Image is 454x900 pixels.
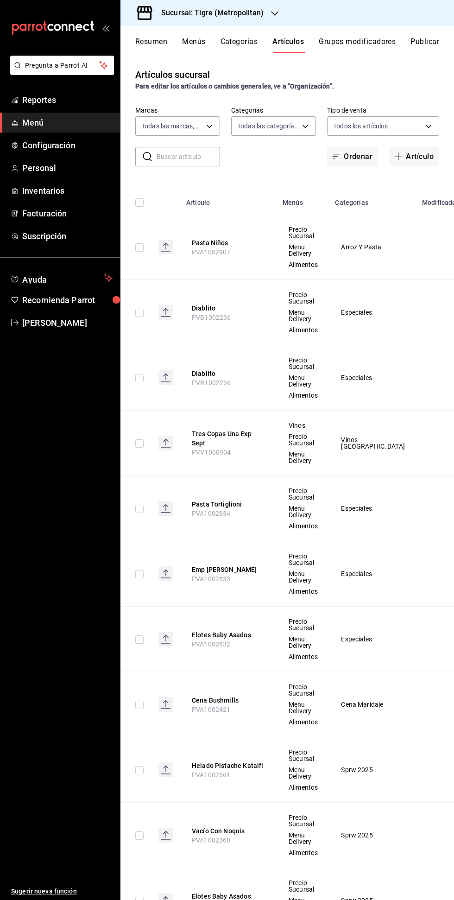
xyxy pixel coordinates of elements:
span: PVA1002361 [192,771,231,779]
span: Facturación [22,207,113,220]
button: edit-product-location [192,238,266,247]
span: Menu Delivery [289,570,318,583]
span: Alimentos [289,719,318,725]
div: navigation tabs [135,37,454,53]
button: edit-product-location [192,500,266,509]
span: [PERSON_NAME] [22,317,113,329]
span: Todas las marcas, Sin marca [141,121,203,131]
a: Pregunta a Parrot AI [6,67,114,77]
span: Alimentos [289,523,318,529]
span: Reportes [22,94,113,106]
span: Menu Delivery [289,767,318,780]
span: Precio Sucursal [289,433,318,446]
span: Precio Sucursal [289,618,318,631]
span: Precio Sucursal [289,488,318,501]
button: edit-product-location [192,565,266,574]
span: Pregunta a Parrot AI [25,61,100,70]
button: edit-product-location [192,369,266,378]
span: PVA1002360 [192,837,231,844]
button: Artículos [272,37,304,53]
span: Inventarios [22,184,113,197]
button: Pregunta a Parrot AI [10,56,114,75]
button: edit-product-location [192,630,266,640]
span: Precio Sucursal [289,357,318,370]
span: Alimentos [289,261,318,268]
button: Menús [182,37,205,53]
span: Recomienda Parrot [22,294,113,306]
span: Especiales [341,505,405,512]
span: Especiales [341,570,405,577]
span: Menu Delivery [289,309,318,322]
span: Menú [22,116,113,129]
span: Arroz Y Pasta [341,244,405,250]
span: Alimentos [289,653,318,660]
span: Menu Delivery [289,832,318,845]
span: PVB1002236 [192,314,231,321]
button: edit-product-location [192,304,266,313]
span: Configuración [22,139,113,152]
span: Suscripción [22,230,113,242]
span: PVB1002236 [192,379,231,387]
span: Especiales [341,374,405,381]
button: Publicar [410,37,439,53]
span: Sugerir nueva función [11,887,113,896]
span: Vinos [GEOGRAPHIC_DATA] [341,437,405,450]
span: Alimentos [289,327,318,333]
strong: Para editar los artículos o cambios generales, ve a “Organización”. [135,82,334,90]
span: Menu Delivery [289,451,318,464]
span: Personal [22,162,113,174]
span: Todos los artículos [333,121,388,131]
th: Categorías [329,185,416,215]
button: edit-product-location [192,826,266,836]
input: Buscar artículo [157,147,220,166]
span: Precio Sucursal [289,814,318,827]
span: Sprw 2025 [341,767,405,773]
span: PVA1002833 [192,575,231,583]
th: Artículo [181,185,277,215]
span: PVA1002907 [192,248,231,256]
span: Alimentos [289,849,318,856]
button: edit-product-location [192,761,266,770]
label: Marcas [135,107,220,114]
button: Ordenar [327,147,378,166]
button: Categorías [221,37,258,53]
span: Menu Delivery [289,505,318,518]
button: Grupos modificadores [319,37,396,53]
h3: Sucursal: Tigre (Metropolitan) [154,7,264,19]
span: Ayuda [22,273,101,284]
span: PVA1002421 [192,706,231,713]
span: PVA1002832 [192,640,231,648]
span: Menu Delivery [289,374,318,387]
label: Tipo de venta [327,107,439,114]
span: Precio Sucursal [289,880,318,893]
th: Menús [277,185,329,215]
button: open_drawer_menu [102,24,109,32]
span: PVV1000904 [192,449,231,456]
button: edit-product-location [192,696,266,705]
span: Alimentos [289,392,318,399]
span: Sprw 2025 [341,832,405,838]
span: Especiales [341,636,405,642]
button: Resumen [135,37,167,53]
span: Menu Delivery [289,636,318,649]
span: Precio Sucursal [289,684,318,697]
span: Cena Maridaje [341,701,405,708]
span: PVA1002834 [192,510,231,517]
label: Categorías [231,107,316,114]
span: Precio Sucursal [289,553,318,566]
span: Alimentos [289,588,318,595]
span: Alimentos [289,784,318,791]
span: Menu Delivery [289,244,318,257]
button: Artículo [389,147,439,166]
button: edit-product-location [192,429,266,448]
span: Precio Sucursal [289,292,318,304]
span: Vinos [289,422,318,429]
span: Menu Delivery [289,701,318,714]
span: Precio Sucursal [289,749,318,762]
span: Especiales [341,309,405,316]
span: Todas las categorías, Sin categoría [237,121,299,131]
span: Precio Sucursal [289,226,318,239]
div: Artículos sucursal [135,68,210,82]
